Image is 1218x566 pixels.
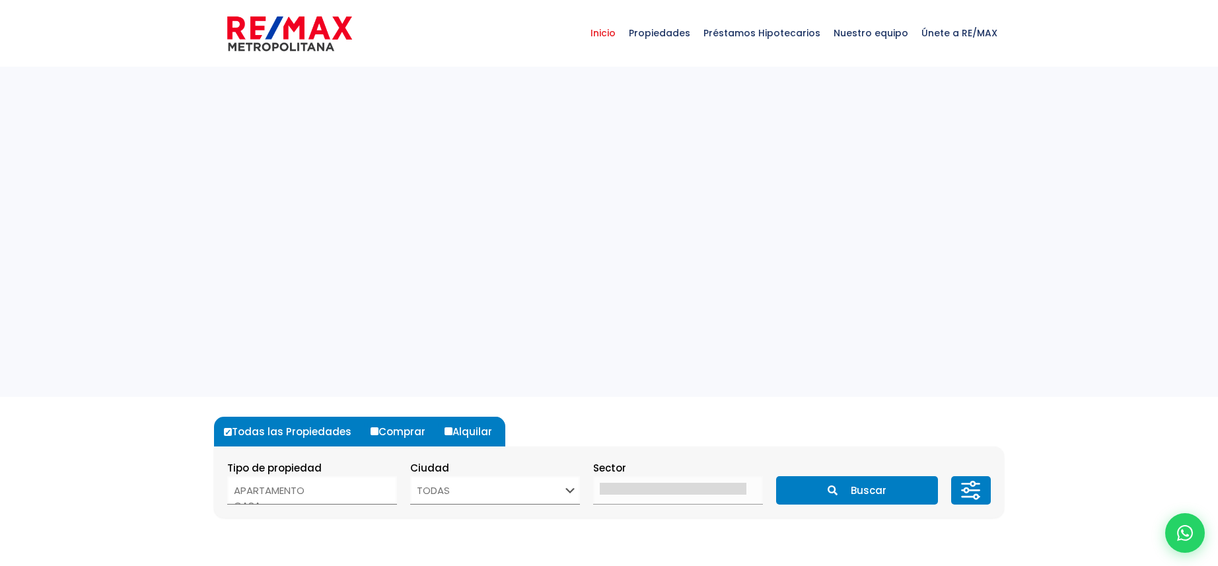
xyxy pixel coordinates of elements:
label: Todas las Propiedades [221,417,365,446]
span: Tipo de propiedad [227,461,322,475]
input: Comprar [371,427,378,435]
option: APARTAMENTO [234,483,380,498]
span: Nuestro equipo [827,13,915,53]
label: Alquilar [441,417,505,446]
label: Comprar [367,417,439,446]
option: CASA [234,498,380,513]
span: Propiedades [622,13,697,53]
img: remax-metropolitana-logo [227,14,352,53]
span: Ciudad [410,461,449,475]
span: Sector [593,461,626,475]
span: Inicio [584,13,622,53]
span: Préstamos Hipotecarios [697,13,827,53]
input: Alquilar [445,427,452,435]
button: Buscar [776,476,937,505]
span: Únete a RE/MAX [915,13,1004,53]
input: Todas las Propiedades [224,428,232,436]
